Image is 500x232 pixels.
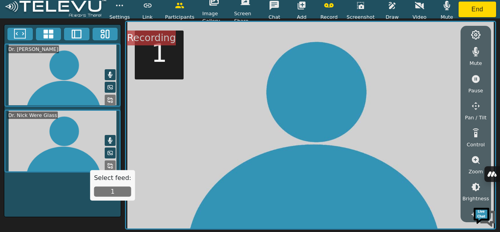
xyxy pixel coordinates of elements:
span: Record [320,13,337,21]
button: Replace Feed [105,160,116,171]
h5: 1 [151,38,167,68]
span: Link [142,13,152,21]
button: Replace Feed [105,95,116,106]
span: Screenshot [346,13,375,21]
span: Pause [468,87,483,94]
img: Chat Widget [473,205,496,228]
span: Settings [109,13,130,21]
button: End [459,2,496,17]
button: 1 [94,187,131,197]
span: Mute [470,59,482,67]
button: Picture in Picture [105,147,116,158]
span: Add [297,13,307,21]
span: Pan / Tilt [465,114,486,121]
div: Chat with us now [41,41,131,51]
span: We're online! [45,67,108,146]
span: Mute [441,13,453,21]
span: Video [412,13,427,21]
h5: Select feed: [94,174,131,182]
span: Chat [268,13,280,21]
button: Fullscreen [7,28,33,40]
button: Picture in Picture [105,82,116,93]
span: Zoom [468,168,483,175]
div: Minimize live chat window [128,4,147,23]
button: Three Window Medium [93,28,118,40]
span: Image Gallery [202,10,226,25]
span: Participants [165,13,195,21]
div: Dr. Nick Were Glass [7,112,58,119]
span: Draw [386,13,398,21]
span: Control [467,141,485,148]
textarea: Type your message and hit 'Enter' [4,151,149,179]
button: 4x4 [36,28,61,40]
img: d_736959983_company_1615157101543_736959983 [13,36,33,56]
button: Two Window Medium [64,28,89,40]
div: Recording [127,31,176,45]
span: Screen Share [234,10,257,25]
button: Mute [105,135,116,146]
div: Dr. [PERSON_NAME] [7,45,59,53]
span: Brightness [462,195,489,202]
button: Mute [105,69,116,80]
